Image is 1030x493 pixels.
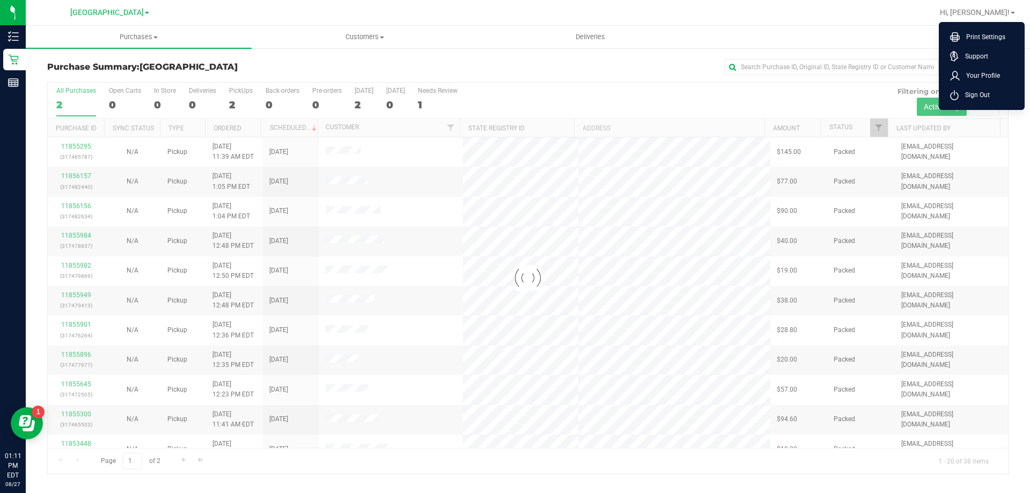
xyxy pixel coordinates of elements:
span: Support [959,51,988,62]
inline-svg: Inventory [8,31,19,42]
span: Deliveries [561,32,620,42]
span: Your Profile [960,70,1000,81]
span: Sign Out [959,90,990,100]
span: Purchases [26,32,252,42]
span: [GEOGRAPHIC_DATA] [139,62,238,72]
iframe: Resource center unread badge [32,406,45,418]
span: [GEOGRAPHIC_DATA] [70,8,144,17]
a: Deliveries [477,26,703,48]
inline-svg: Retail [8,54,19,65]
li: Sign Out [941,85,1022,105]
p: 01:11 PM EDT [5,451,21,480]
h3: Purchase Summary: [47,62,367,72]
iframe: Resource center [11,407,43,439]
a: Support [950,51,1018,62]
span: Print Settings [960,32,1005,42]
input: Search Purchase ID, Original ID, State Registry ID or Customer Name... [724,59,939,75]
a: Customers [252,26,477,48]
p: 08/27 [5,480,21,488]
a: Purchases [26,26,252,48]
inline-svg: Reports [8,77,19,88]
span: Customers [252,32,477,42]
span: Hi, [PERSON_NAME]! [940,8,1010,17]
